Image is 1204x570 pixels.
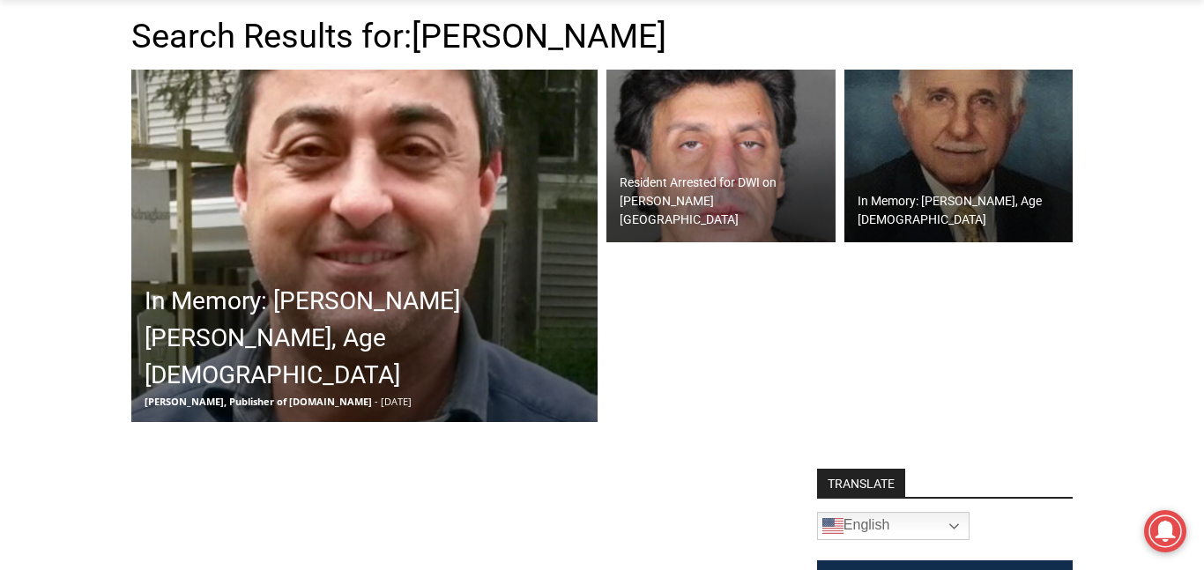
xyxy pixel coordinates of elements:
img: en [822,515,844,537]
h2: In Memory: [PERSON_NAME], Age [DEMOGRAPHIC_DATA] [858,192,1069,229]
a: Intern @ [DOMAIN_NAME] [424,171,854,219]
a: In Memory: [PERSON_NAME] [PERSON_NAME], Age [DEMOGRAPHIC_DATA] [PERSON_NAME], Publisher of [DOMAI... [131,70,598,422]
div: 6 [205,149,213,167]
div: "The first chef I interviewed talked about coming to [GEOGRAPHIC_DATA] from [GEOGRAPHIC_DATA] in ... [445,1,833,171]
div: / [197,149,201,167]
a: In Memory: [PERSON_NAME], Age [DEMOGRAPHIC_DATA] [844,70,1074,242]
span: [PERSON_NAME], Publisher of [DOMAIN_NAME] [145,395,372,408]
span: - [375,395,378,408]
span: [DATE] [381,395,412,408]
strong: TRANSLATE [817,469,905,497]
a: [PERSON_NAME] Read Sanctuary Fall Fest: [DATE] [1,175,255,219]
img: (PHOTO: Nicholas Stavrides, age 53, of Rye, New York was arrested on Thursday for Driving While I... [606,70,836,242]
h4: [PERSON_NAME] Read Sanctuary Fall Fest: [DATE] [14,177,226,218]
h2: In Memory: [PERSON_NAME] [PERSON_NAME], Age [DEMOGRAPHIC_DATA] [145,283,593,394]
a: English [817,512,970,540]
a: Resident Arrested for DWI on [PERSON_NAME][GEOGRAPHIC_DATA] [606,70,836,242]
h2: Resident Arrested for DWI on [PERSON_NAME][GEOGRAPHIC_DATA] [620,174,831,229]
span: [PERSON_NAME] [412,17,666,56]
img: Obituary - James Jordan Stavrides [131,70,598,422]
img: Obituary - Jack Stavrides [844,70,1074,242]
div: 3 [184,149,192,167]
div: Face Painting [184,52,246,144]
span: Intern @ [DOMAIN_NAME] [461,175,817,215]
h1: Search Results for: [131,17,1073,57]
